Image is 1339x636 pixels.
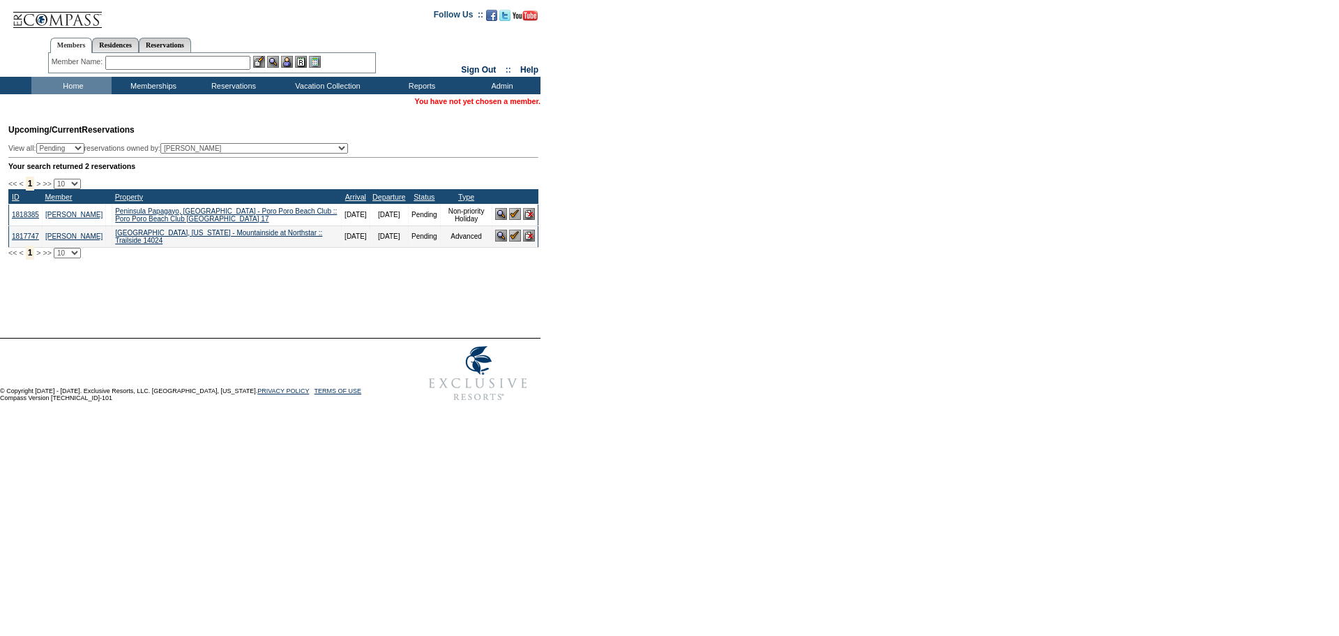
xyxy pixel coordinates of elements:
[416,339,540,408] img: Exclusive Resorts
[92,38,139,52] a: Residences
[513,14,538,22] a: Subscribe to our YouTube Channel
[408,225,440,247] td: Pending
[26,177,35,191] span: 1
[115,193,143,201] a: Property
[36,179,40,188] span: >
[36,249,40,257] span: >
[115,229,322,244] a: [GEOGRAPHIC_DATA], [US_STATE] - Mountainside at Northstar :: Trailside 14024
[8,125,135,135] span: Reservations
[380,77,460,94] td: Reports
[115,207,337,223] a: Peninsula Papagayo, [GEOGRAPHIC_DATA] - Poro Poro Beach Club :: Poro Poro Beach Club [GEOGRAPHIC_...
[434,8,483,25] td: Follow Us ::
[50,38,93,53] a: Members
[139,38,191,52] a: Reservations
[8,125,82,135] span: Upcoming/Current
[26,246,35,260] span: 1
[272,77,380,94] td: Vacation Collection
[45,232,103,240] a: [PERSON_NAME]
[523,208,535,220] img: Cancel Reservation
[342,204,370,225] td: [DATE]
[460,77,540,94] td: Admin
[31,77,112,94] td: Home
[295,56,307,68] img: Reservations
[281,56,293,68] img: Impersonate
[499,14,510,22] a: Follow us on Twitter
[509,230,521,242] img: Confirm Reservation
[345,193,366,201] a: Arrival
[495,208,507,220] img: View Reservation
[8,162,538,170] div: Your search returned 2 reservations
[315,387,362,394] a: TERMS OF USE
[513,10,538,21] img: Subscribe to our YouTube Channel
[112,77,192,94] td: Memberships
[43,179,51,188] span: >>
[52,56,105,68] div: Member Name:
[414,193,434,201] a: Status
[19,179,23,188] span: <
[440,204,492,225] td: Non-priority Holiday
[495,230,507,242] img: View Reservation
[509,208,521,220] img: Confirm Reservation
[12,232,39,240] a: 1817747
[408,204,440,225] td: Pending
[458,193,474,201] a: Type
[461,65,496,75] a: Sign Out
[12,211,39,219] a: 1818385
[267,56,279,68] img: View
[342,225,370,247] td: [DATE]
[257,387,309,394] a: PRIVACY POLICY
[520,65,538,75] a: Help
[372,193,405,201] a: Departure
[8,249,17,257] span: <<
[506,65,511,75] span: ::
[19,249,23,257] span: <
[45,211,103,219] a: [PERSON_NAME]
[192,77,272,94] td: Reservations
[253,56,265,68] img: b_edit.gif
[523,230,535,242] img: Cancel Reservation
[309,56,321,68] img: b_calculator.gif
[8,179,17,188] span: <<
[415,97,540,105] span: You have not yet chosen a member.
[12,193,20,201] a: ID
[499,10,510,21] img: Follow us on Twitter
[8,143,354,154] div: View all: reservations owned by:
[370,204,408,225] td: [DATE]
[486,14,497,22] a: Become our fan on Facebook
[486,10,497,21] img: Become our fan on Facebook
[43,249,51,257] span: >>
[440,225,492,247] td: Advanced
[45,193,72,201] a: Member
[370,225,408,247] td: [DATE]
